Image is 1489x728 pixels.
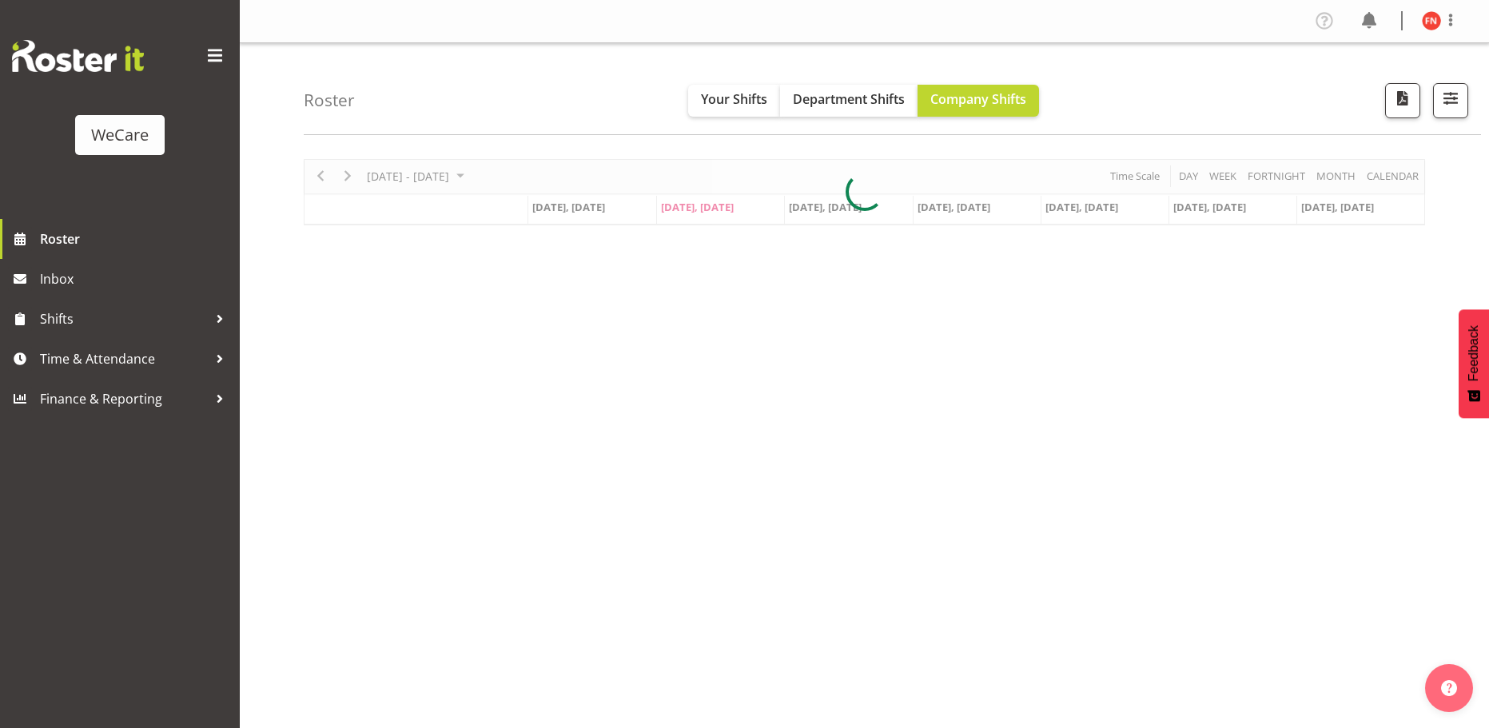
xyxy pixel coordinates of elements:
[304,91,355,109] h4: Roster
[1467,325,1481,381] span: Feedback
[40,307,208,331] span: Shifts
[688,85,780,117] button: Your Shifts
[91,123,149,147] div: WeCare
[1433,83,1468,118] button: Filter Shifts
[780,85,918,117] button: Department Shifts
[918,85,1039,117] button: Company Shifts
[40,227,232,251] span: Roster
[40,387,208,411] span: Finance & Reporting
[793,90,905,108] span: Department Shifts
[701,90,767,108] span: Your Shifts
[40,347,208,371] span: Time & Attendance
[930,90,1026,108] span: Company Shifts
[1385,83,1420,118] button: Download a PDF of the roster according to the set date range.
[1459,309,1489,418] button: Feedback - Show survey
[12,40,144,72] img: Rosterit website logo
[40,267,232,291] span: Inbox
[1441,680,1457,696] img: help-xxl-2.png
[1422,11,1441,30] img: firdous-naqvi10854.jpg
